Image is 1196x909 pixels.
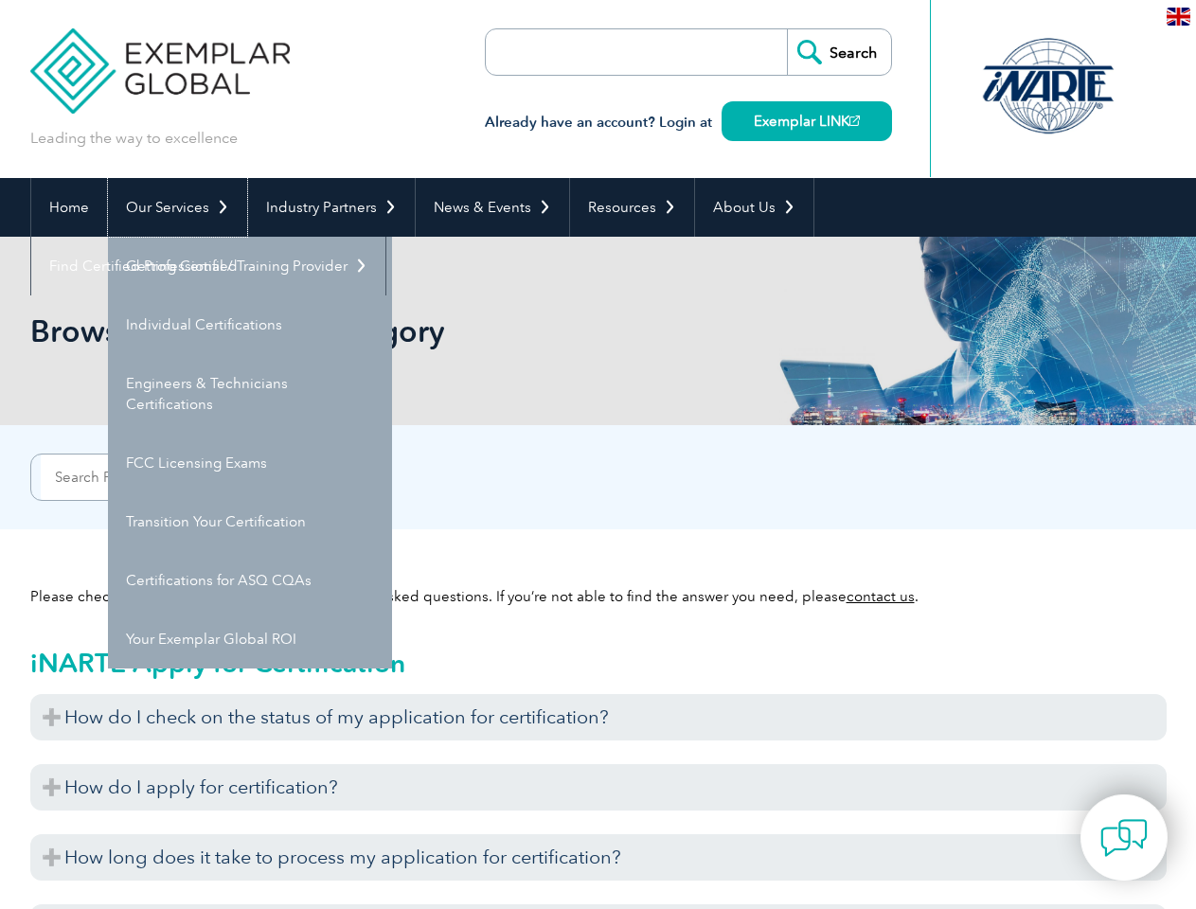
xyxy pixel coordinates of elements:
h3: How do I apply for certification? [30,764,1167,811]
a: News & Events [416,178,569,237]
a: About Us [695,178,813,237]
a: Home [31,178,107,237]
a: Industry Partners [248,178,415,237]
h3: Already have an account? Login at [485,111,892,134]
input: Search FAQ [41,454,228,500]
p: Please check the list below for answers to frequently asked questions. If you’re not able to find... [30,586,1167,607]
a: Our Services [108,178,247,237]
a: Transition Your Certification [108,492,392,551]
h1: Browse All FAQs by Category [30,312,758,349]
input: Search [787,29,891,75]
h2: iNARTE Apply for Certification [30,648,1167,678]
a: contact us [847,588,915,605]
a: Certifications for ASQ CQAs [108,551,392,610]
h3: How long does it take to process my application for certification? [30,834,1167,881]
a: Resources [570,178,694,237]
a: Find Certified Professional / Training Provider [31,237,385,295]
a: Your Exemplar Global ROI [108,610,392,668]
h3: How do I check on the status of my application for certification? [30,694,1167,740]
img: contact-chat.png [1100,814,1148,862]
p: Leading the way to excellence [30,128,238,149]
img: en [1167,8,1190,26]
a: Individual Certifications [108,295,392,354]
img: open_square.png [849,116,860,126]
a: Exemplar LINK [722,101,892,141]
a: FCC Licensing Exams [108,434,392,492]
a: Engineers & Technicians Certifications [108,354,392,434]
